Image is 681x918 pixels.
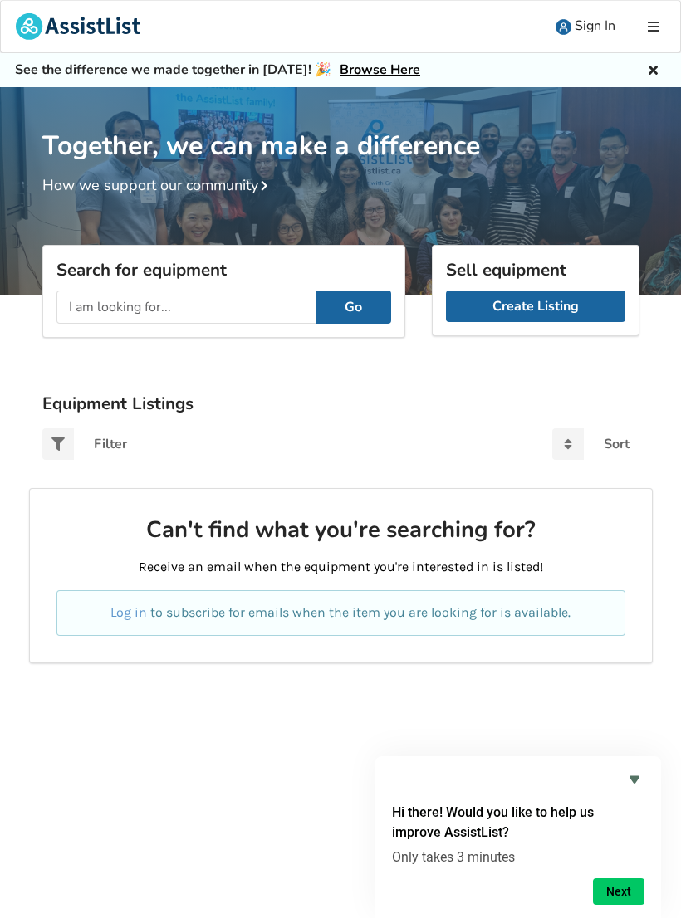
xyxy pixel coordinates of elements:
[56,291,316,324] input: I am looking for...
[556,19,571,35] img: user icon
[604,437,630,451] div: Sort
[42,393,639,414] h3: Equipment Listings
[446,259,625,281] h3: Sell equipment
[541,1,630,52] a: user icon Sign In
[42,175,275,195] a: How we support our community
[575,17,615,35] span: Sign In
[56,259,391,281] h3: Search for equipment
[94,437,127,451] div: Filter
[316,291,391,324] button: Go
[392,769,644,905] div: Hi there! Would you like to help us improve AssistList?
[16,13,140,40] img: assistlist-logo
[340,61,420,79] a: Browse Here
[593,878,644,905] button: Next question
[56,515,625,544] h2: Can't find what you're searching for?
[392,803,644,842] h2: Hi there! Would you like to help us improve AssistList?
[76,603,605,623] p: to subscribe for emails when the item you are looking for is available.
[446,291,625,322] a: Create Listing
[15,61,420,79] h5: See the difference we made together in [DATE]! 🎉
[56,558,625,577] p: Receive an email when the equipment you're interested in is listed!
[625,769,644,789] button: Hide survey
[392,849,644,865] p: Only takes 3 minutes
[110,604,147,620] a: Log in
[42,87,639,163] h1: Together, we can make a difference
